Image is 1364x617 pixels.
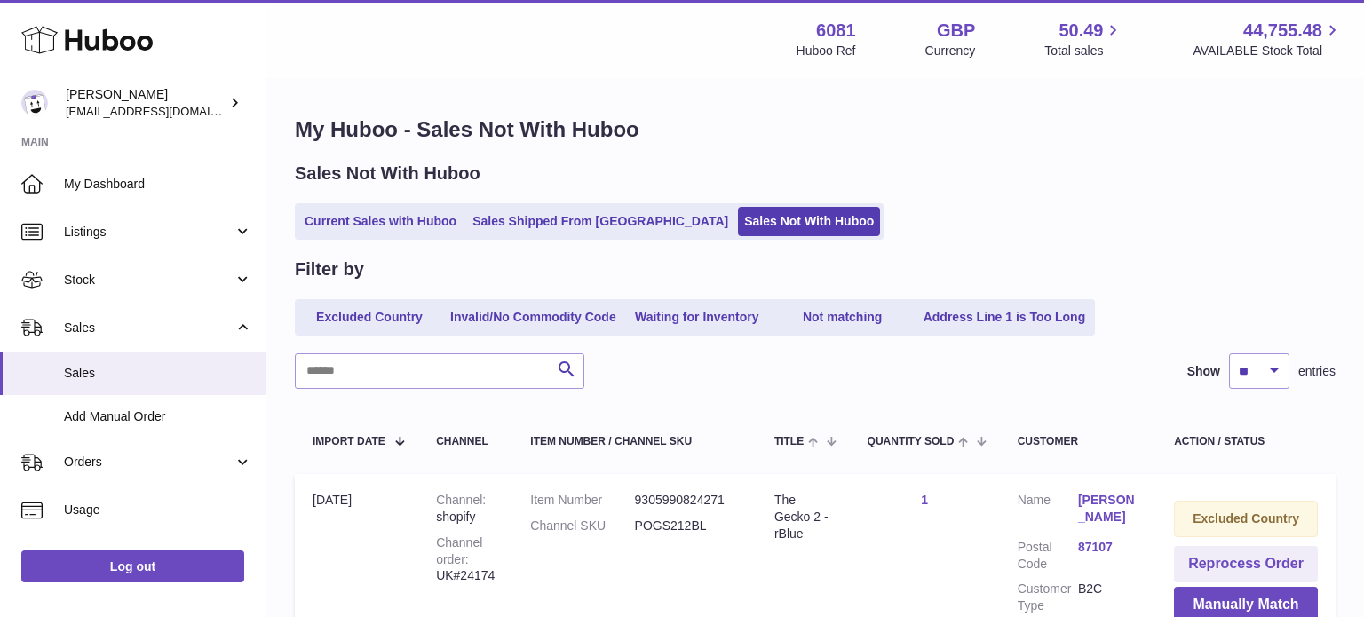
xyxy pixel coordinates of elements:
[635,518,739,534] dd: POGS212BL
[921,493,928,507] a: 1
[530,518,634,534] dt: Channel SKU
[626,303,768,332] a: Waiting for Inventory
[66,104,261,118] span: [EMAIL_ADDRESS][DOMAIN_NAME]
[1193,511,1299,526] strong: Excluded Country
[1078,581,1138,614] dd: B2C
[295,257,364,281] h2: Filter by
[1078,492,1138,526] a: [PERSON_NAME]
[21,550,244,582] a: Log out
[313,436,385,447] span: Import date
[64,224,234,241] span: Listings
[772,303,914,332] a: Not matching
[1059,19,1103,43] span: 50.49
[295,115,1336,144] h1: My Huboo - Sales Not With Huboo
[1243,19,1322,43] span: 44,755.48
[868,436,955,447] span: Quantity Sold
[64,408,252,425] span: Add Manual Order
[925,43,976,59] div: Currency
[1174,546,1318,582] button: Reprocess Order
[436,534,495,585] div: UK#24174
[66,86,226,120] div: [PERSON_NAME]
[436,493,486,507] strong: Channel
[1018,492,1078,530] dt: Name
[774,436,804,447] span: Title
[816,19,856,43] strong: 6081
[1193,19,1343,59] a: 44,755.48 AVAILABLE Stock Total
[298,303,440,332] a: Excluded Country
[64,454,234,471] span: Orders
[64,272,234,289] span: Stock
[436,436,495,447] div: Channel
[1018,436,1138,447] div: Customer
[738,207,880,236] a: Sales Not With Huboo
[635,492,739,509] dd: 9305990824271
[436,535,482,566] strong: Channel order
[937,19,975,43] strong: GBP
[64,502,252,518] span: Usage
[298,207,463,236] a: Current Sales with Huboo
[1187,363,1220,380] label: Show
[1078,539,1138,556] a: 87107
[1018,539,1078,573] dt: Postal Code
[1044,43,1123,59] span: Total sales
[466,207,734,236] a: Sales Shipped From [GEOGRAPHIC_DATA]
[64,365,252,382] span: Sales
[917,303,1092,332] a: Address Line 1 is Too Long
[1044,19,1123,59] a: 50.49 Total sales
[530,492,634,509] dt: Item Number
[64,320,234,336] span: Sales
[530,436,739,447] div: Item Number / Channel SKU
[444,303,623,332] a: Invalid/No Commodity Code
[436,492,495,526] div: shopify
[64,176,252,193] span: My Dashboard
[295,162,480,186] h2: Sales Not With Huboo
[1298,363,1336,380] span: entries
[1193,43,1343,59] span: AVAILABLE Stock Total
[797,43,856,59] div: Huboo Ref
[1018,581,1078,614] dt: Customer Type
[774,492,832,542] div: The Gecko 2 - rBlue
[21,90,48,116] img: hello@pogsheadphones.com
[1174,436,1318,447] div: Action / Status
